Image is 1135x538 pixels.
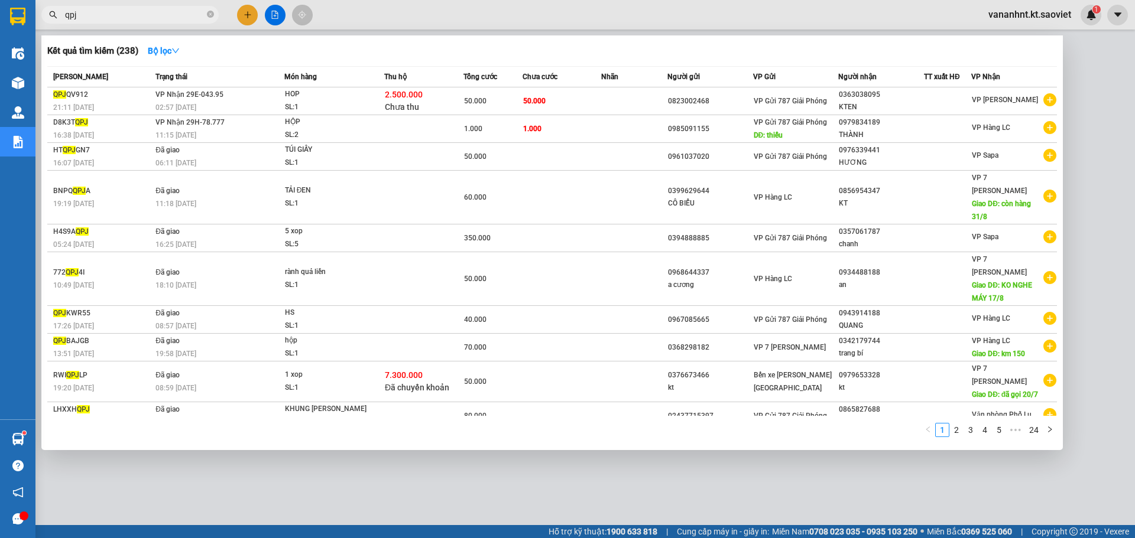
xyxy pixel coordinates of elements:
div: KTEN [839,101,923,113]
div: SL: 1 [285,197,374,210]
span: Tổng cước [463,73,497,81]
div: TẢI ĐEN [285,184,374,197]
li: 2 [949,423,964,437]
div: BNPQ A [53,185,152,197]
span: Thu hộ [384,73,407,81]
li: Next Page [1043,423,1057,437]
div: hộp [285,334,374,347]
div: TÚI GIẤY [285,144,374,156]
div: CÔ BIỂU [668,197,753,210]
div: KT [839,197,923,210]
button: left [921,423,935,437]
div: 0979834189 [839,116,923,129]
div: 0357061787 [839,226,923,238]
div: 0856954347 [839,185,923,197]
span: VP Nhận [971,73,1000,81]
span: 17:26 [DATE] [53,322,94,330]
span: 1.000 [464,125,482,133]
div: SL: 1 [285,347,374,360]
span: Đã chuyển khoản [385,383,449,392]
div: 1 xop [285,369,374,382]
span: 2.500.000 [385,90,423,99]
span: 50.000 [464,97,487,105]
div: HỘP [285,116,374,129]
span: 08:59 [DATE] [155,384,196,392]
span: plus-circle [1043,312,1056,325]
a: 3 [964,423,977,436]
span: DĐ: thiếu [754,131,783,139]
div: kt [839,382,923,394]
span: search [49,11,57,19]
img: warehouse-icon [12,106,24,119]
span: 16:07 [DATE] [53,159,94,167]
span: question-circle [12,460,24,471]
span: VP Gửi 787 Giải Phóng [754,152,827,161]
span: plus-circle [1043,149,1056,162]
div: BAJGB [53,335,152,347]
span: Đã giao [155,371,180,379]
span: Người gửi [667,73,700,81]
div: SL: 1 [285,101,374,114]
span: 50.000 [464,152,487,161]
span: 16:25 [DATE] [155,240,196,249]
span: 21:11 [DATE] [53,103,94,112]
span: VP 7 [PERSON_NAME] [972,174,1027,195]
span: 16:38 [DATE] [53,131,94,139]
div: 0943914188 [839,307,923,319]
span: Giao DĐ: KO NGHE MÁY 17/8 [972,281,1032,302]
span: VP Hàng LC [972,314,1010,322]
span: plus-circle [1043,121,1056,134]
div: kt [668,382,753,394]
span: VP Gửi 787 Giải Phóng [754,315,827,324]
span: plus-circle [1043,271,1056,284]
img: warehouse-icon [12,77,24,89]
span: VP Sapa [972,151,998,159]
div: KWR55 [53,307,152,319]
span: QPJ [75,118,88,126]
div: 02437715397 [668,410,753,422]
a: 2 [950,423,963,436]
div: 0967085665 [668,314,753,326]
div: 0363038095 [839,89,923,101]
span: 50.000 [464,275,487,283]
div: SL: 1 [285,156,374,169]
span: QPJ [53,337,66,345]
sup: 1 [22,431,26,435]
span: close-circle [207,9,214,21]
li: 1 [935,423,949,437]
div: RWI LP [53,369,152,382]
span: plus-circle [1043,230,1056,243]
span: Trạng thái [155,73,187,81]
span: VP Hàng LC [754,275,792,283]
span: Giao DĐ: còn hàng 31/8 [972,200,1031,221]
span: Đã giao [155,227,180,236]
span: QPJ [76,227,89,236]
li: 4 [978,423,992,437]
span: VP Sapa [972,233,998,241]
span: Đã giao [155,309,180,317]
span: plus-circle [1043,190,1056,203]
span: VP [PERSON_NAME] [972,96,1038,104]
li: Next 5 Pages [1006,423,1025,437]
div: HT GN7 [53,144,152,156]
div: 772 4I [53,266,152,279]
span: VP 7 [PERSON_NAME] [972,255,1027,276]
span: notification [12,487,24,498]
span: 50.000 [523,97,546,105]
div: rành quả liền [285,266,374,279]
div: LHXXH [53,403,152,416]
div: 0934488188 [839,266,923,279]
span: VP 7 [PERSON_NAME] [754,343,826,351]
div: HOP [285,88,374,101]
span: Đã giao [155,187,180,195]
a: 4 [978,423,991,436]
span: 08:57 [DATE] [155,322,196,330]
span: QPJ [53,90,66,99]
span: VP Nhận 29H-78.777 [155,118,225,126]
div: trang bí [839,347,923,360]
span: 13:51 [DATE] [53,350,94,358]
span: Chưa cước [523,73,557,81]
span: plus-circle [1043,374,1056,387]
span: 70.000 [464,343,487,351]
span: QPJ [77,405,90,413]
